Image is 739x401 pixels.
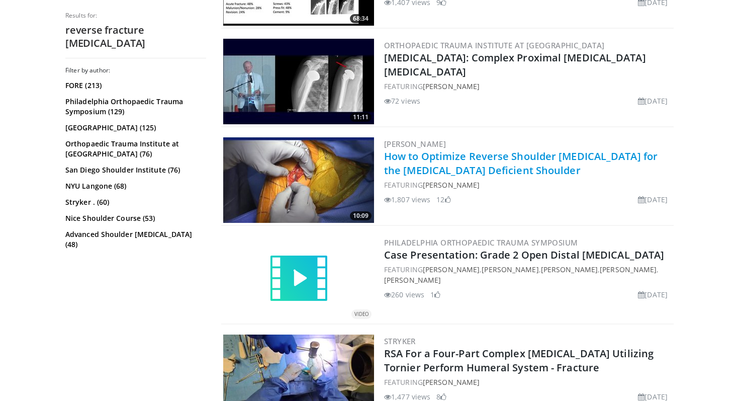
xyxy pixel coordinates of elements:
a: Philadelphia Orthopaedic Trauma Symposium (129) [65,97,204,117]
a: VIDEO [223,249,374,309]
li: 12 [436,194,450,205]
a: San Diego Shoulder Institute (76) [65,165,204,175]
img: video.svg [268,249,329,309]
a: RSA For a Four-Part Complex [MEDICAL_DATA] Utilizing Tornier Perform Humeral System - Fracture [384,347,654,374]
a: FORE (213) [65,81,204,91]
a: [PERSON_NAME] [482,265,538,274]
a: Orthopaedic Trauma Institute at [GEOGRAPHIC_DATA] [384,40,605,50]
h3: Filter by author: [65,66,206,74]
a: [GEOGRAPHIC_DATA] (125) [65,123,204,133]
a: NYU Langone (68) [65,181,204,191]
span: 68:34 [350,14,372,23]
img: 4fbef64c-4323-41e7-b606-00defa6b6c87.300x170_q85_crop-smart_upscale.jpg [223,39,374,124]
li: [DATE] [638,194,668,205]
img: d84aa8c7-537e-4bdf-acf1-23c7ca74a4c4.300x170_q85_crop-smart_upscale.jpg [223,137,374,223]
a: How to Optimize Reverse Shoulder [MEDICAL_DATA] for the [MEDICAL_DATA] Deficient Shoulder [384,149,658,177]
a: Orthopaedic Trauma Institute at [GEOGRAPHIC_DATA] (76) [65,139,204,159]
a: [PERSON_NAME] [384,275,441,285]
a: [PERSON_NAME] [600,265,657,274]
a: [MEDICAL_DATA]: Complex Proximal [MEDICAL_DATA] [MEDICAL_DATA] [384,51,646,78]
h2: reverse fracture [MEDICAL_DATA] [65,24,206,50]
a: [PERSON_NAME] [423,82,480,91]
a: Nice Shoulder Course (53) [65,213,204,223]
a: Stryker . (60) [65,197,204,207]
li: 1 [430,289,440,300]
small: VIDEO [354,311,368,317]
li: [DATE] [638,289,668,300]
a: Case Presentation: Grade 2 Open Distal [MEDICAL_DATA] [384,248,664,262]
a: 10:09 [223,137,374,223]
li: 260 views [384,289,424,300]
div: FEATURING [384,81,672,92]
a: [PERSON_NAME] [423,377,480,387]
a: Advanced Shoulder [MEDICAL_DATA] (48) [65,229,204,250]
li: [DATE] [638,96,668,106]
a: 11:11 [223,39,374,124]
div: FEATURING [384,180,672,190]
p: Results for: [65,12,206,20]
a: Stryker [384,336,416,346]
a: [PERSON_NAME] [541,265,598,274]
div: FEATURING [384,377,672,387]
a: [PERSON_NAME] [423,180,480,190]
a: [PERSON_NAME] [384,139,446,149]
a: [PERSON_NAME] [423,265,480,274]
li: 1,807 views [384,194,430,205]
div: FEATURING , , , , [384,264,672,285]
a: Philadelphia Orthopaedic Trauma Symposium [384,237,578,248]
span: 10:09 [350,211,372,220]
li: 72 views [384,96,420,106]
span: 11:11 [350,113,372,122]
